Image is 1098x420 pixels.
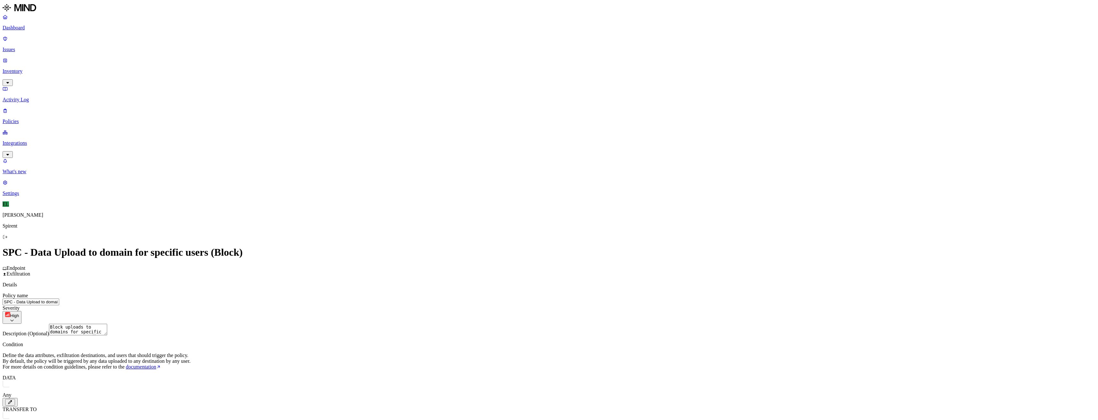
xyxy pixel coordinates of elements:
[3,108,1095,124] a: Policies
[3,158,1095,175] a: What's new
[126,364,156,369] span: documentation
[3,271,1095,277] div: Exfiltration
[3,392,12,398] label: Any
[3,25,1095,31] p: Dashboard
[3,331,49,336] label: Description (Optional)
[3,119,1095,124] p: Policies
[3,353,1095,370] p: Define the data attributes, exfiltration destinations, and users that should trigger the policy. ...
[3,375,16,380] label: DATA
[3,14,1095,31] a: Dashboard
[3,140,1095,146] p: Integrations
[3,58,1095,85] a: Inventory
[3,3,1095,14] a: MIND
[3,246,1095,258] h1: SPC - Data Upload to domain for specific users (Block)
[3,169,1095,175] p: What's new
[126,364,161,369] a: documentation
[3,86,1095,103] a: Activity Log
[3,282,1095,288] p: Details
[3,407,37,412] label: TRANSFER TO
[3,293,28,298] label: Policy name
[3,3,36,13] img: MIND
[3,68,1095,74] p: Inventory
[3,47,1095,52] p: Issues
[3,201,9,207] span: EL
[3,36,1095,52] a: Issues
[3,223,1095,229] p: Spirent
[3,305,20,311] label: Severity
[3,265,1095,271] div: Endpoint
[3,129,1095,157] a: Integrations
[3,381,9,391] img: vector.svg
[3,342,1095,347] p: Condition
[3,299,59,305] input: name
[49,324,107,335] textarea: Block uploads to domains for specific users not responding to requests to enter more details when...
[3,97,1095,103] p: Activity Log
[3,191,1095,196] p: Settings
[3,180,1095,196] a: Settings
